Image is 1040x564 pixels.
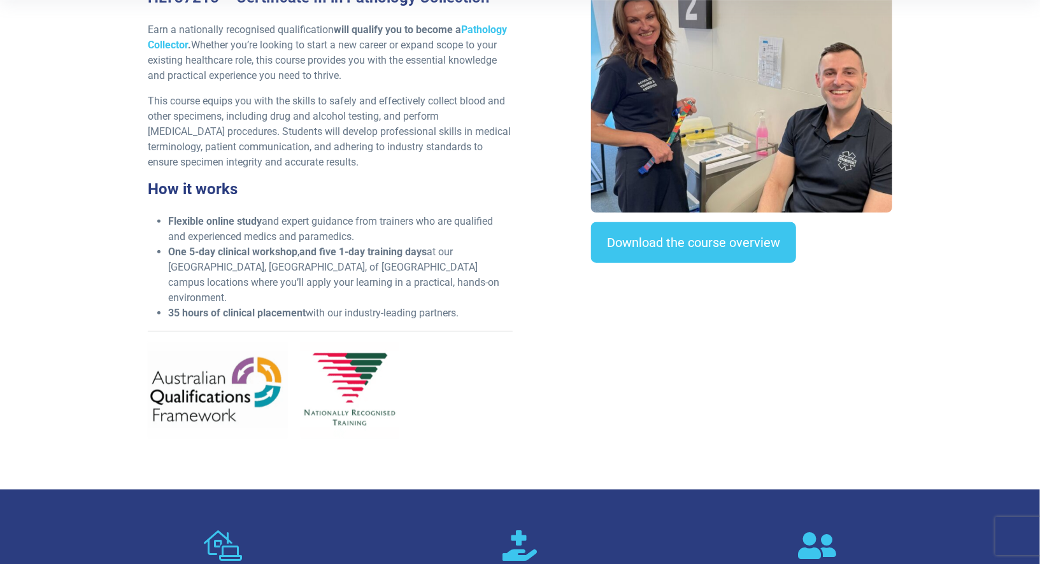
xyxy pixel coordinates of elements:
h3: How it works [148,180,513,199]
strong: Flexible online study [168,215,262,227]
iframe: EmbedSocial Universal Widget [591,288,892,354]
p: Earn a nationally recognised qualification Whether you’re looking to start a new career or expand... [148,22,513,83]
li: with our industry-leading partners. [168,306,513,321]
li: , at our [GEOGRAPHIC_DATA], [GEOGRAPHIC_DATA], of [GEOGRAPHIC_DATA] campus locations where you’ll... [168,244,513,306]
strong: 35 hours of clinical placement [168,307,306,319]
li: and expert guidance from trainers who are qualified and experienced medics and paramedics. [168,214,513,244]
strong: will qualify you to become a . [148,24,507,51]
a: Download the course overview [591,222,796,263]
p: This course equips you with the skills to safely and effectively collect blood and other specimen... [148,94,513,170]
strong: One 5-day clinical workshop [168,246,297,258]
strong: and five 1-day training days [299,246,427,258]
a: Pathology Collector [148,24,507,51]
